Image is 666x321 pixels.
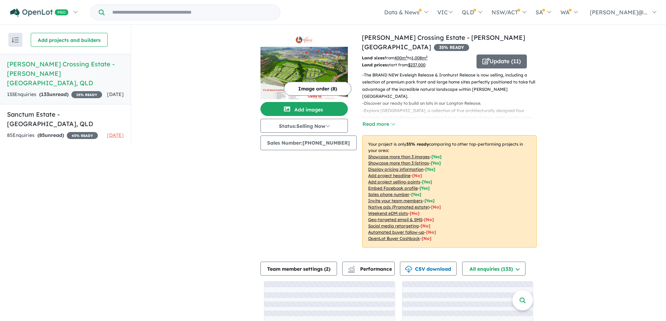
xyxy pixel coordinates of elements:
strong: ( unread) [39,91,69,97]
u: Weekend eDM slots [368,211,408,216]
u: Showcase more than 3 listings [368,160,429,166]
u: 1,008 m [411,55,428,60]
img: Harris Crossing Estate - Bohle Plains Logo [263,36,345,44]
span: [No] [431,204,441,210]
span: to [407,55,428,60]
span: [ No ] [412,173,422,178]
span: 133 [41,91,49,97]
span: 35 % READY [71,91,102,98]
u: $ 237,000 [408,62,425,67]
span: [ Yes ] [422,179,432,184]
p: start from [362,61,471,68]
strong: ( unread) [37,132,64,138]
u: Add project headline [368,173,410,178]
sup: 2 [426,55,428,59]
div: 133 Enquir ies [7,90,102,99]
button: Update (11) [477,54,527,68]
span: 85 [39,132,45,138]
span: 45 % READY [67,132,98,139]
span: Performance [349,266,392,272]
b: 35 % ready [406,141,429,147]
button: Add images [260,102,348,116]
button: Read more [362,120,395,128]
span: 2 [326,266,329,272]
u: 400 m [394,55,407,60]
button: All enquiries (133) [462,262,525,276]
button: Status:Selling Now [260,119,348,133]
u: Automated buyer follow-up [368,229,424,235]
a: Harris Crossing Estate - Bohle Plains LogoHarris Crossing Estate - Bohle Plains [260,33,348,99]
button: Performance [342,262,395,276]
span: [ Yes ] [420,185,430,191]
u: Sales phone number [368,192,409,197]
b: Land prices [362,62,387,67]
u: Add project selling-points [368,179,420,184]
span: [No] [422,236,431,241]
button: CSV download [400,262,457,276]
span: [PERSON_NAME]@... [590,9,647,16]
span: [ Yes ] [425,167,435,172]
button: Add projects and builders [31,33,108,47]
input: Try estate name, suburb, builder or developer [106,5,279,20]
u: Embed Facebook profile [368,185,418,191]
div: 85 Enquir ies [7,131,98,140]
span: [No] [410,211,420,216]
u: Native ads (Promoted estate) [368,204,429,210]
img: Openlot PRO Logo White [10,8,69,17]
span: [ Yes ] [411,192,421,197]
img: line-chart.svg [348,266,355,270]
span: [No] [424,217,434,222]
span: [ Yes ] [424,198,435,203]
a: [PERSON_NAME] Crossing Estate - [PERSON_NAME][GEOGRAPHIC_DATA] [362,34,525,51]
p: - Discover our ready to build on lots in our Longton Release. [362,100,542,107]
span: 35 % READY [434,44,469,51]
sup: 2 [406,55,407,59]
img: bar-chart.svg [348,268,355,272]
u: OpenLot Buyer Cashback [368,236,420,241]
p: - Explore [GEOGRAPHIC_DATA], a collection of five architecturally designed four bedroom ready bui... [362,107,542,129]
span: [ Yes ] [431,160,441,166]
u: Showcase more than 3 images [368,154,430,159]
span: [DATE] [107,91,124,97]
h5: Sanctum Estate - [GEOGRAPHIC_DATA] , QLD [7,110,124,129]
p: from [362,54,471,61]
span: [No] [426,229,436,235]
img: sort.svg [12,37,19,43]
h5: [PERSON_NAME] Crossing Estate - [PERSON_NAME][GEOGRAPHIC_DATA] , QLD [7,59,124,88]
button: Team member settings (2) [260,262,337,276]
u: Display pricing information [368,167,423,172]
span: [ Yes ] [431,154,442,159]
button: Image order (8) [284,82,351,96]
span: [No] [421,223,430,228]
u: Invite your team members [368,198,423,203]
u: Social media retargeting [368,223,419,228]
b: Land sizes [362,55,385,60]
img: download icon [405,266,412,273]
img: Harris Crossing Estate - Bohle Plains [260,47,348,99]
span: [DATE] [107,132,124,138]
p: - The BRAND NEW Eveleigh Release & Ironhurst Release is now selling, including a selection of pre... [362,72,542,100]
p: Your project is only comparing to other top-performing projects in your area: - - - - - - - - - -... [362,135,537,248]
button: Sales Number:[PHONE_NUMBER] [260,136,357,150]
u: Geo-targeted email & SMS [368,217,422,222]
